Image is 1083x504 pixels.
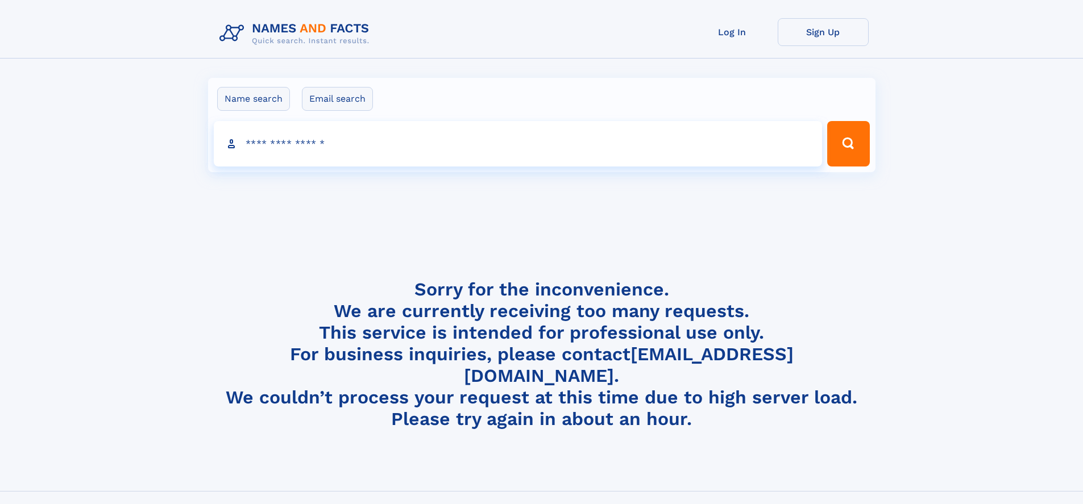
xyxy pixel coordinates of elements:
[215,278,869,430] h4: Sorry for the inconvenience. We are currently receiving too many requests. This service is intend...
[217,87,290,111] label: Name search
[687,18,778,46] a: Log In
[302,87,373,111] label: Email search
[214,121,823,166] input: search input
[215,18,379,49] img: Logo Names and Facts
[778,18,869,46] a: Sign Up
[827,121,869,166] button: Search Button
[464,343,794,386] a: [EMAIL_ADDRESS][DOMAIN_NAME]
